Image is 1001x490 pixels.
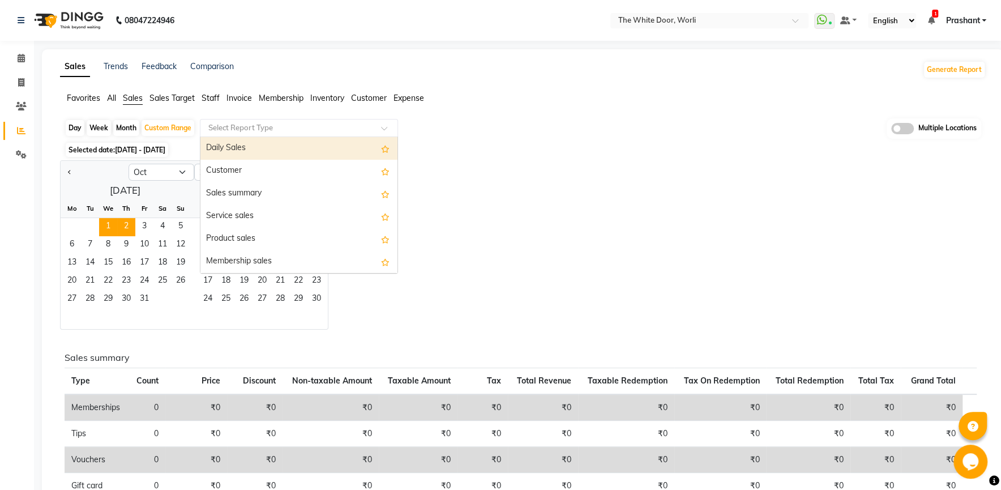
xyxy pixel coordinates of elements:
[517,376,571,386] span: Total Revenue
[60,57,90,77] a: Sales
[199,272,217,291] span: 17
[99,291,117,309] span: 29
[457,421,508,447] td: ₹0
[487,376,501,386] span: Tax
[379,447,457,473] td: ₹0
[115,146,165,154] span: [DATE] - [DATE]
[850,421,901,447] td: ₹0
[924,62,985,78] button: Generate Report
[381,232,390,246] span: Add this report to Favorites List
[63,272,81,291] div: Monday, October 20, 2025
[165,447,227,473] td: ₹0
[253,291,271,309] div: Thursday, November 27, 2025
[271,272,289,291] span: 21
[149,93,195,103] span: Sales Target
[63,236,81,254] div: Monday, October 6, 2025
[65,163,74,181] button: Previous month
[235,291,253,309] span: 26
[135,272,153,291] span: 24
[199,236,217,254] span: 3
[172,218,190,236] div: Sunday, October 5, 2025
[99,218,117,236] span: 1
[172,272,190,291] span: 26
[927,15,934,25] a: 1
[135,199,153,218] div: Fr
[99,272,117,291] span: 22
[217,291,235,309] span: 25
[289,291,307,309] span: 29
[65,421,129,447] td: Tips
[125,5,174,36] b: 08047224946
[307,272,326,291] div: Sunday, November 23, 2025
[243,376,276,386] span: Discount
[226,93,252,103] span: Invoice
[65,352,977,363] h6: Sales summary
[135,218,153,236] span: 3
[283,421,379,447] td: ₹0
[388,376,451,386] span: Taxable Amount
[307,272,326,291] span: 23
[508,421,578,447] td: ₹0
[911,376,956,386] span: Grand Total
[153,254,172,272] div: Saturday, October 18, 2025
[81,199,99,218] div: Tu
[65,394,129,421] td: Memberships
[199,254,217,272] div: Monday, November 10, 2025
[289,291,307,309] div: Saturday, November 29, 2025
[200,160,397,182] div: Customer
[199,291,217,309] div: Monday, November 24, 2025
[142,120,194,136] div: Custom Range
[217,291,235,309] div: Tuesday, November 25, 2025
[200,137,398,274] ng-dropdown-panel: Options list
[199,291,217,309] span: 24
[153,254,172,272] span: 18
[172,236,190,254] span: 12
[393,93,424,103] span: Expense
[381,164,390,178] span: Add this report to Favorites List
[81,254,99,272] span: 14
[135,236,153,254] div: Friday, October 10, 2025
[87,120,111,136] div: Week
[117,236,135,254] div: Thursday, October 9, 2025
[135,254,153,272] div: Friday, October 17, 2025
[172,254,190,272] span: 19
[172,254,190,272] div: Sunday, October 19, 2025
[379,394,457,421] td: ₹0
[578,447,674,473] td: ₹0
[104,61,128,71] a: Trends
[117,272,135,291] span: 23
[901,394,962,421] td: ₹0
[674,447,767,473] td: ₹0
[850,394,901,421] td: ₹0
[81,236,99,254] div: Tuesday, October 7, 2025
[117,218,135,236] span: 2
[381,187,390,201] span: Add this report to Favorites List
[63,291,81,309] div: Monday, October 27, 2025
[766,447,850,473] td: ₹0
[194,164,260,181] select: Select year
[283,394,379,421] td: ₹0
[259,93,303,103] span: Membership
[129,421,165,447] td: 0
[71,376,90,386] span: Type
[81,236,99,254] span: 7
[142,61,177,71] a: Feedback
[117,254,135,272] div: Thursday, October 16, 2025
[117,291,135,309] div: Thursday, October 30, 2025
[135,291,153,309] span: 31
[99,218,117,236] div: Wednesday, October 1, 2025
[199,199,217,218] div: Mo
[858,376,894,386] span: Total Tax
[578,421,674,447] td: ₹0
[67,93,100,103] span: Favorites
[901,447,962,473] td: ₹0
[135,272,153,291] div: Friday, October 24, 2025
[202,376,220,386] span: Price
[172,199,190,218] div: Su
[953,445,990,479] iframe: chat widget
[81,272,99,291] span: 21
[253,272,271,291] div: Thursday, November 20, 2025
[766,421,850,447] td: ₹0
[235,272,253,291] span: 19
[217,272,235,291] span: 18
